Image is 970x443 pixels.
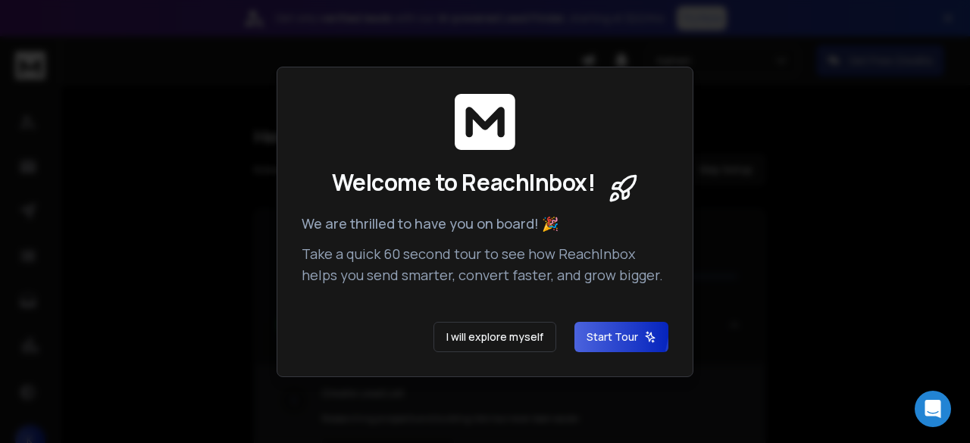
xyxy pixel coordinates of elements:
p: Take a quick 60 second tour to see how ReachInbox helps you send smarter, convert faster, and gro... [302,243,668,285]
button: Start Tour [574,322,668,352]
span: Welcome to ReachInbox! [332,169,595,196]
div: Open Intercom Messenger [915,391,951,427]
button: I will explore myself [433,322,556,352]
span: Start Tour [587,329,656,345]
p: We are thrilled to have you on board! 🎉 [302,213,668,234]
